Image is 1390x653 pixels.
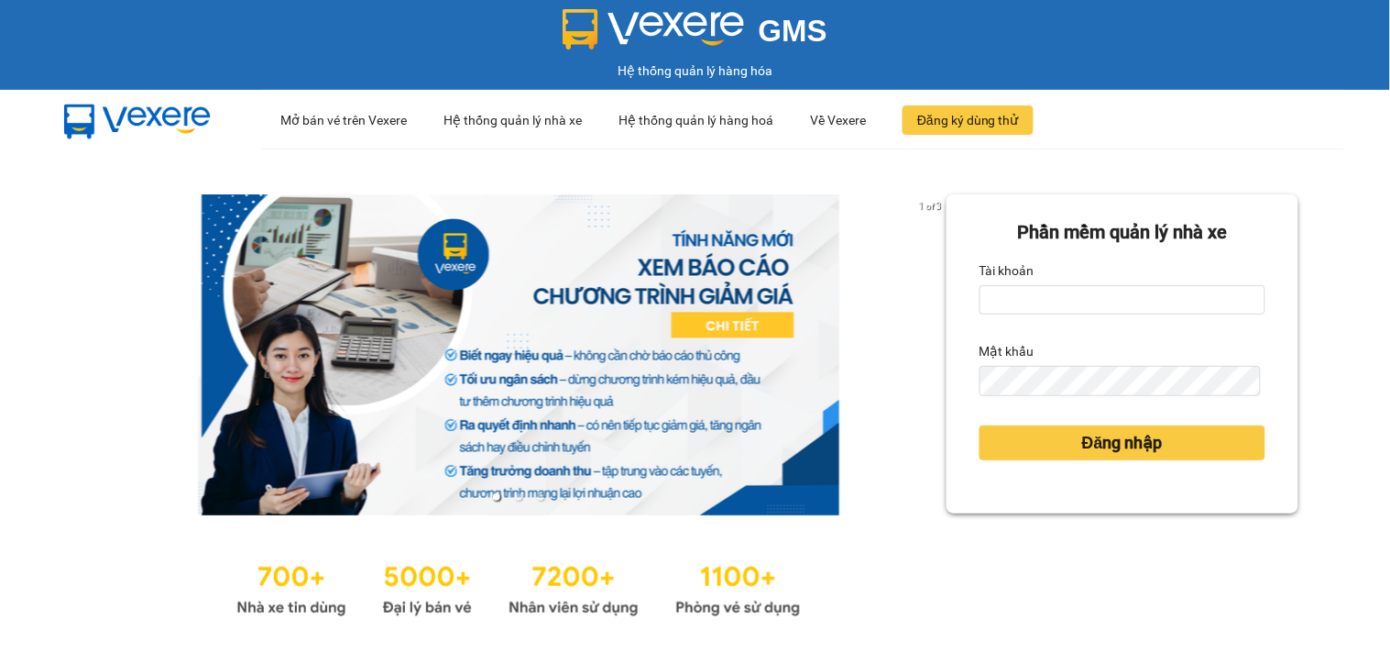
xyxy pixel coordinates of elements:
[980,218,1265,247] div: Phần mềm quản lý nhà xe
[980,337,1034,366] label: Mật khẩu
[917,110,1019,130] span: Đăng ký dùng thử
[1082,430,1163,456] span: Đăng nhập
[443,91,582,149] div: Hệ thống quản lý nhà xe
[759,14,827,48] span: GMS
[980,426,1265,460] button: Đăng nhập
[5,61,1385,81] div: Hệ thống quản lý hàng hóa
[537,493,544,501] li: slide item 3
[563,9,744,50] img: logo 2
[563,28,827,42] a: GMS
[92,194,117,515] button: previous slide / item
[493,493,500,501] li: slide item 1
[810,91,866,149] div: Về Vexere
[236,552,801,622] img: Statistics.png
[980,366,1262,395] input: Mật khẩu
[46,90,229,150] img: mbUUG5Q.png
[921,194,947,515] button: next slide / item
[618,91,773,149] div: Hệ thống quản lý hàng hoá
[980,285,1265,315] input: Tài khoản
[515,493,522,501] li: slide item 2
[903,105,1034,135] button: Đăng ký dùng thử
[914,194,947,218] p: 1 of 3
[280,91,407,149] div: Mở bán vé trên Vexere
[980,256,1034,285] label: Tài khoản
